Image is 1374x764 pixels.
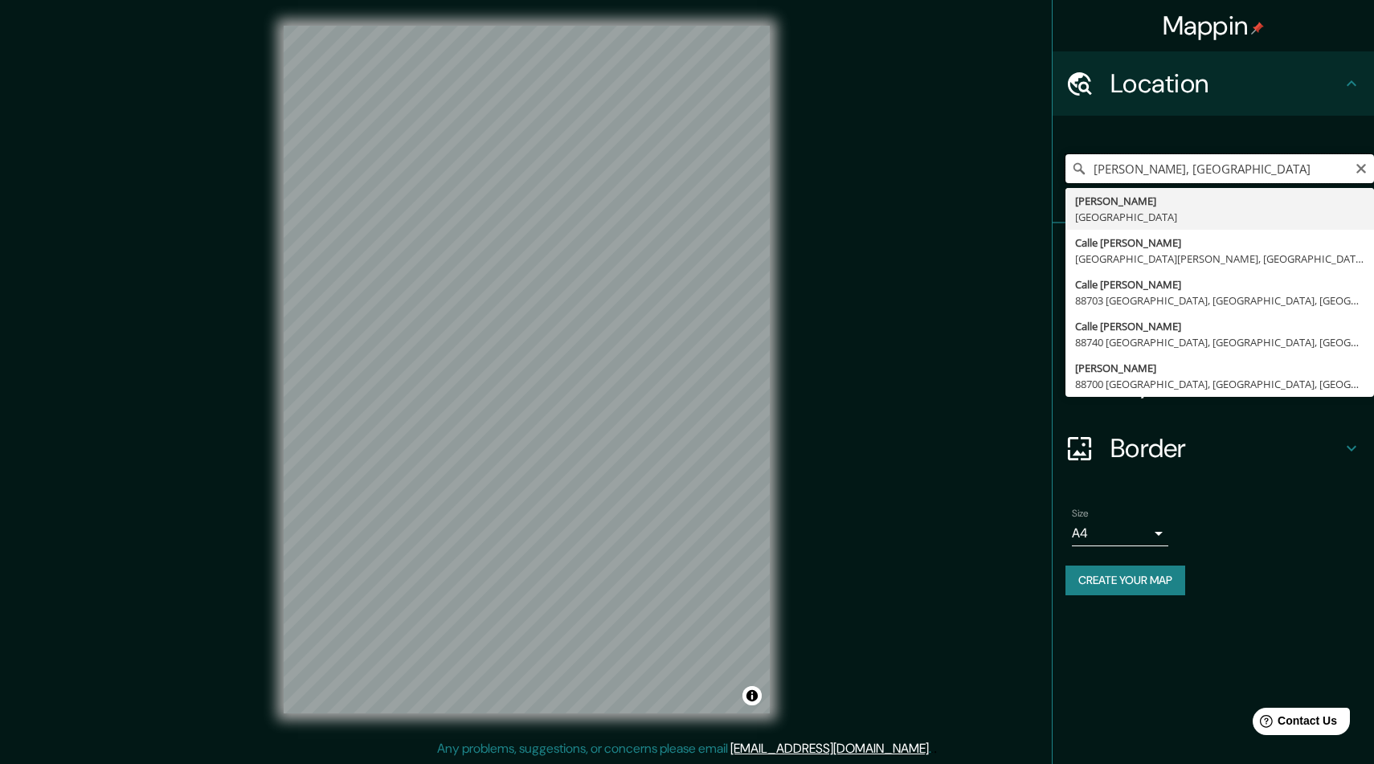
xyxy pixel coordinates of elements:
div: 88703 [GEOGRAPHIC_DATA], [GEOGRAPHIC_DATA], [GEOGRAPHIC_DATA] [1075,292,1364,308]
div: Border [1053,416,1374,480]
div: . [934,739,937,758]
div: [PERSON_NAME] [1075,360,1364,376]
img: pin-icon.png [1251,22,1264,35]
h4: Layout [1110,368,1342,400]
h4: Mappin [1163,10,1265,42]
div: Pins [1053,223,1374,288]
label: Size [1072,507,1089,521]
div: . [931,739,934,758]
div: Location [1053,51,1374,116]
button: Toggle attribution [742,686,762,705]
div: 88700 [GEOGRAPHIC_DATA], [GEOGRAPHIC_DATA], [GEOGRAPHIC_DATA] [1075,376,1364,392]
div: [GEOGRAPHIC_DATA] [1075,209,1364,225]
div: [GEOGRAPHIC_DATA][PERSON_NAME], [GEOGRAPHIC_DATA], [GEOGRAPHIC_DATA] [1075,251,1364,267]
h4: Border [1110,432,1342,464]
input: Pick your city or area [1065,154,1374,183]
canvas: Map [284,26,770,713]
div: [PERSON_NAME] [1075,193,1364,209]
iframe: Help widget launcher [1231,701,1356,746]
div: A4 [1072,521,1168,546]
button: Clear [1355,160,1368,175]
div: Style [1053,288,1374,352]
div: Layout [1053,352,1374,416]
div: Calle [PERSON_NAME] [1075,235,1364,251]
p: Any problems, suggestions, or concerns please email . [437,739,931,758]
a: [EMAIL_ADDRESS][DOMAIN_NAME] [730,740,929,757]
h4: Location [1110,67,1342,100]
div: Calle [PERSON_NAME] [1075,276,1364,292]
button: Create your map [1065,566,1185,595]
div: 88740 [GEOGRAPHIC_DATA], [GEOGRAPHIC_DATA], [GEOGRAPHIC_DATA] [1075,334,1364,350]
div: Calle [PERSON_NAME] [1075,318,1364,334]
